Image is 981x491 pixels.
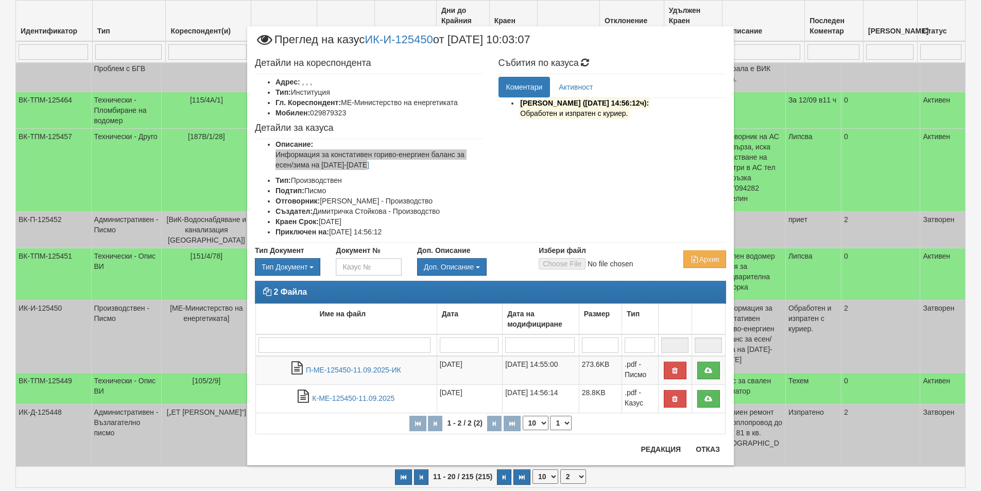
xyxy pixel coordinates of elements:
[519,98,727,118] li: Изпратено до кореспондента
[523,416,548,430] select: Брой редове на страница
[498,58,727,69] h4: Събития по казуса
[692,303,725,334] td: : No sort applied, activate to apply an ascending sort
[302,78,312,86] span: , , ,
[276,207,313,215] b: Създател:
[276,98,341,107] b: Гл. Кореспондент:
[498,77,550,97] a: Коментари
[256,356,726,385] tr: П-МЕ-125450-11.09.2025-ИК.pdf - Писмо
[276,185,483,196] li: Писмо
[519,108,630,119] mark: Обработен и изпратен с куриер.
[428,416,442,431] button: Предишна страница
[276,88,291,96] b: Тип:
[504,416,521,431] button: Последна страница
[579,384,622,413] td: 28.8KB
[365,33,433,46] a: ИК-И-125450
[658,303,692,334] td: : No sort applied, activate to apply an ascending sort
[539,245,586,256] label: Избери файл
[550,416,572,430] select: Страница номер
[444,419,485,427] span: 1 - 2 / 2 (2)
[255,245,304,256] label: Тип Документ
[424,263,474,271] span: Доп. Описание
[255,123,483,133] h4: Детайли за казуса
[690,441,726,458] button: Отказ
[627,310,640,318] b: Тип
[503,303,579,334] td: Дата на модифициране: No sort applied, activate to apply an ascending sort
[312,394,394,402] a: К-МЕ-125450-11.09.2025
[306,366,401,374] a: П-МЕ-125450-11.09.2025-ИК
[579,356,622,385] td: 273.6KB
[276,149,483,170] p: Информация за констативен гориво-енергиен баланс за есен/зима на [DATE]-[DATE]
[276,206,483,216] li: Димитричка Стойкова - Производство
[276,197,320,205] b: Отговорник:
[584,310,610,318] b: Размер
[336,258,401,276] input: Казус №
[276,227,483,237] li: [DATE] 14:56:12
[276,87,483,97] li: Институция
[273,287,307,296] strong: 2 Файла
[417,245,470,256] label: Доп. Описание
[276,187,304,195] b: Подтип:
[276,216,483,227] li: [DATE]
[255,258,320,276] button: Тип Документ
[519,97,650,109] mark: [PERSON_NAME] ([DATE] 14:56:12ч):
[487,416,502,431] button: Следваща страница
[442,310,458,318] b: Дата
[256,384,726,413] tr: К-МЕ-125450-11.09.2025.pdf - Казус
[409,416,426,431] button: Първа страница
[503,356,579,385] td: [DATE] 14:55:00
[276,78,300,86] b: Адрес:
[507,310,562,328] b: Дата на модифициране
[503,384,579,413] td: [DATE] 14:56:14
[276,176,291,184] b: Тип:
[256,303,437,334] td: Име на файл: No sort applied, activate to apply an ascending sort
[437,303,502,334] td: Дата: No sort applied, activate to apply an ascending sort
[437,384,502,413] td: [DATE]
[276,228,329,236] b: Приключен на:
[255,34,530,53] span: Преглед на казус от [DATE] 10:03:07
[276,97,483,108] li: МЕ-Министерство на енергетиката
[683,250,726,268] button: Архив
[336,245,380,256] label: Документ №
[551,77,600,97] a: Активност
[622,303,659,334] td: Тип: No sort applied, activate to apply an ascending sort
[579,303,622,334] td: Размер: No sort applied, activate to apply an ascending sort
[622,356,659,385] td: .pdf - Писмо
[262,263,307,271] span: Тип Документ
[255,58,483,69] h4: Детайли на кореспондента
[276,196,483,206] li: [PERSON_NAME] - Производство
[622,384,659,413] td: .pdf - Казус
[634,441,687,458] button: Редакция
[276,109,310,117] b: Мобилен:
[276,175,483,185] li: Производствен
[417,258,523,276] div: Двоен клик, за изчистване на избраната стойност.
[276,217,319,226] b: Краен Срок:
[417,258,487,276] button: Доп. Описание
[255,258,320,276] div: Двоен клик, за изчистване на избраната стойност.
[437,356,502,385] td: [DATE]
[276,108,483,118] li: 029879323
[319,310,366,318] b: Име на файл
[276,140,313,148] b: Описание:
